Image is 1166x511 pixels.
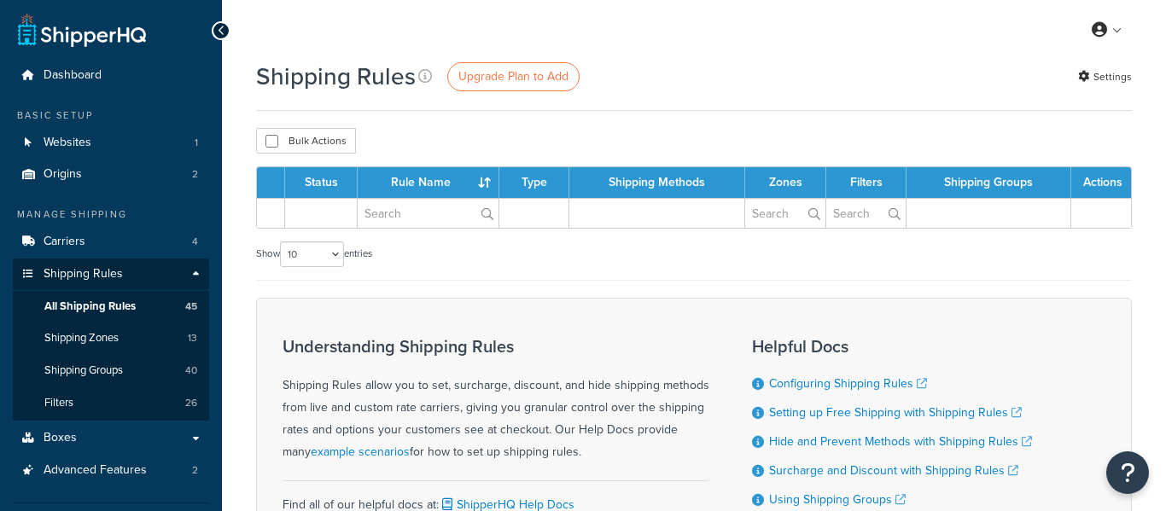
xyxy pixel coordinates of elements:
span: Origins [44,167,82,182]
a: Websites 1 [13,127,209,159]
li: Filters [13,387,209,419]
li: Carriers [13,226,209,258]
th: Zones [745,167,826,198]
span: Shipping Groups [44,363,123,378]
span: 40 [185,363,197,378]
a: Boxes [13,422,209,454]
a: All Shipping Rules 45 [13,291,209,322]
span: 4 [192,235,198,249]
th: Status [285,167,358,198]
li: All Shipping Rules [13,291,209,322]
div: Shipping Rules allow you to set, surcharge, discount, and hide shipping methods from live and cus... [283,337,709,463]
th: Rule Name [358,167,499,198]
span: All Shipping Rules [44,299,136,314]
input: Search [826,199,906,228]
a: ShipperHQ Home [18,13,146,47]
h3: Understanding Shipping Rules [283,337,709,356]
th: Filters [826,167,907,198]
a: Surcharge and Discount with Shipping Rules [769,462,1018,479]
a: Shipping Rules [13,258,209,290]
a: Hide and Prevent Methods with Shipping Rules [769,433,1032,450]
span: Dashboard [44,68,102,83]
h1: Shipping Rules [256,60,416,93]
input: Search [745,199,825,228]
span: Carriers [44,235,85,249]
li: Shipping Zones [13,322,209,354]
span: Shipping Zones [44,331,119,346]
th: Type [499,167,569,198]
button: Open Resource Center [1106,451,1149,494]
span: 2 [192,167,198,182]
th: Shipping Methods [569,167,745,198]
a: example scenarios [311,443,410,461]
li: Shipping Rules [13,258,209,421]
a: Dashboard [13,60,209,91]
li: Advanced Features [13,455,209,486]
a: Carriers 4 [13,226,209,258]
span: 13 [188,331,197,346]
th: Actions [1071,167,1131,198]
select: Showentries [280,241,344,267]
a: Setting up Free Shipping with Shipping Rules [769,404,1022,421]
a: Filters 26 [13,387,209,419]
label: Show entries [256,241,372,267]
button: Bulk Actions [256,128,356,154]
th: Shipping Groups [907,167,1071,198]
div: Basic Setup [13,108,209,123]
span: Websites [44,136,91,150]
span: Boxes [44,431,77,445]
a: Configuring Shipping Rules [769,375,927,392]
span: Advanced Features [44,463,147,478]
li: Websites [13,127,209,159]
a: Advanced Features 2 [13,455,209,486]
span: Shipping Rules [44,267,123,282]
h3: Helpful Docs [752,337,1032,356]
span: 45 [185,299,197,314]
span: Filters [44,396,73,410]
a: Upgrade Plan to Add [447,62,580,91]
a: Using Shipping Groups [769,491,906,508]
a: Shipping Groups 40 [13,355,209,386]
span: 26 [185,396,197,410]
span: 1 [195,136,198,150]
li: Shipping Groups [13,355,209,386]
a: Shipping Zones 13 [13,322,209,354]
li: Origins [13,159,209,190]
div: Manage Shipping [13,207,209,222]
span: 2 [192,463,198,478]
span: Upgrade Plan to Add [458,67,568,85]
a: Settings [1078,65,1132,89]
a: Origins 2 [13,159,209,190]
input: Search [358,199,498,228]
